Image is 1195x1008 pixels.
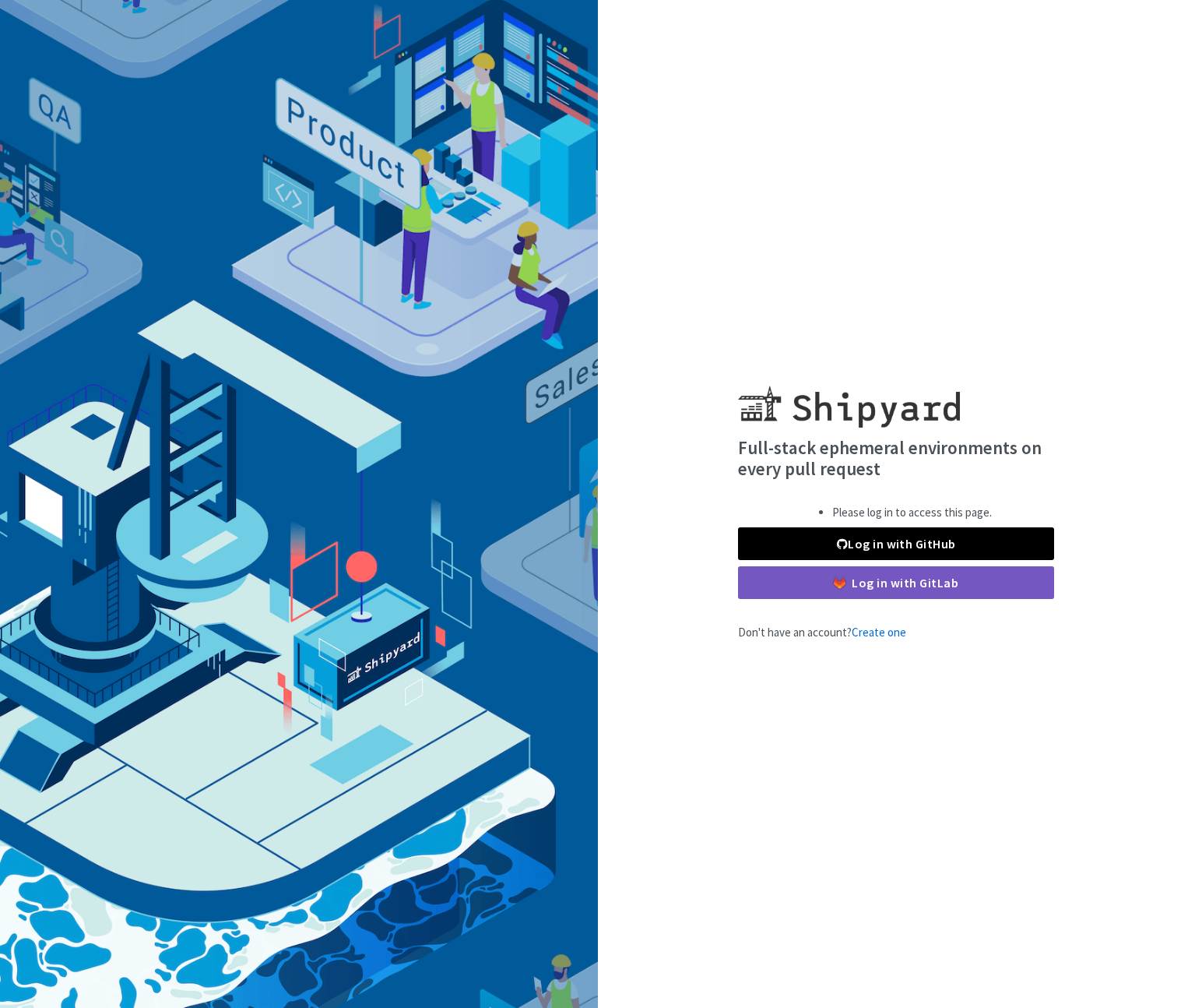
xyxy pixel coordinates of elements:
img: Shipyard logo [738,367,960,428]
a: Create one [852,625,906,640]
img: gitlab-color.svg [834,577,845,589]
h4: Full-stack ephemeral environments on every pull request [738,437,1054,480]
a: Log in with GitLab [738,566,1054,599]
li: Please log in to access this page. [832,504,992,522]
span: Don't have an account? [738,625,906,640]
a: Log in with GitHub [738,527,1054,560]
